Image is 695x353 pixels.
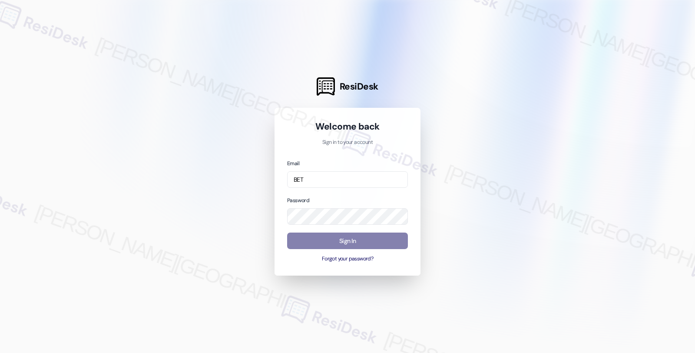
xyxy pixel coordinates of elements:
[287,255,408,263] button: Forgot your password?
[317,77,335,96] img: ResiDesk Logo
[287,120,408,133] h1: Welcome back
[287,160,299,167] label: Email
[287,197,309,204] label: Password
[287,233,408,250] button: Sign In
[287,139,408,147] p: Sign in to your account
[340,80,378,93] span: ResiDesk
[287,171,408,188] input: name@example.com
